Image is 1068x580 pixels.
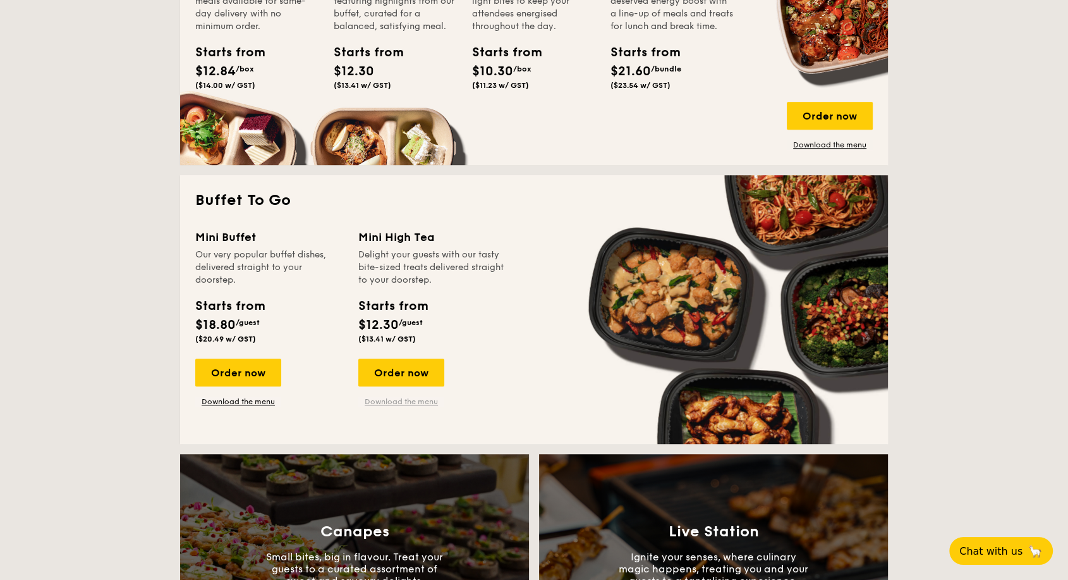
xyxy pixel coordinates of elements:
div: Our very popular buffet dishes, delivered straight to your doorstep. [195,249,343,287]
span: /box [236,65,254,73]
div: Starts from [334,43,391,62]
div: Delight your guests with our tasty bite-sized treats delivered straight to your doorstep. [358,249,506,287]
h3: Canapes [320,523,389,541]
span: /bundle [651,65,681,73]
span: $21.60 [610,64,651,79]
span: ($13.41 w/ GST) [334,81,391,90]
span: Chat with us [959,545,1022,557]
span: ($14.00 w/ GST) [195,81,255,90]
div: Order now [358,359,444,386]
span: $12.84 [195,64,236,79]
div: Mini Buffet [195,228,343,246]
div: Starts from [195,297,264,316]
div: Order now [787,102,873,130]
span: ($13.41 w/ GST) [358,335,416,343]
a: Download the menu [358,397,444,407]
span: $12.30 [358,318,399,333]
button: Chat with us🦙 [949,537,1053,565]
a: Download the menu [787,140,873,150]
a: Download the menu [195,397,281,407]
span: /box [513,65,531,73]
span: ($20.49 w/ GST) [195,335,256,343]
span: ($23.54 w/ GST) [610,81,671,90]
span: ($11.23 w/ GST) [472,81,529,90]
div: Starts from [195,43,252,62]
span: $18.80 [195,318,236,333]
span: $10.30 [472,64,513,79]
div: Starts from [472,43,529,62]
span: /guest [399,318,423,327]
div: Starts from [610,43,667,62]
h3: Live Station [669,523,759,541]
div: Mini High Tea [358,228,506,246]
div: Order now [195,359,281,386]
span: $12.30 [334,64,374,79]
span: 🦙 [1028,544,1043,558]
div: Starts from [358,297,427,316]
h2: Buffet To Go [195,190,873,211]
span: /guest [236,318,260,327]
